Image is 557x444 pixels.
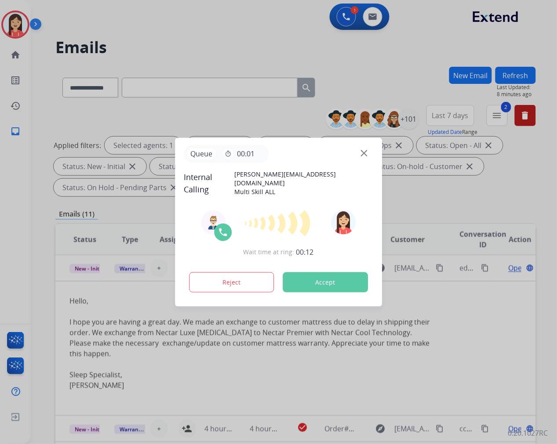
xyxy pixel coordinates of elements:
[225,150,232,157] mat-icon: timer
[331,210,356,235] img: avatar
[218,227,228,238] img: call-icon
[283,272,368,292] button: Accept
[206,216,220,230] img: agent-avatar
[244,248,295,256] span: Wait time at ring:
[296,247,314,257] span: 00:12
[508,428,548,439] p: 0.20.1027RC
[189,272,274,292] button: Reject
[184,171,235,195] span: Internal Calling
[187,148,216,159] p: Queue
[237,148,255,159] span: 00:01
[235,170,373,188] p: [PERSON_NAME][EMAIL_ADDRESS][DOMAIN_NAME]
[361,150,368,156] img: close-button
[235,188,373,196] p: Multi Skill ALL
